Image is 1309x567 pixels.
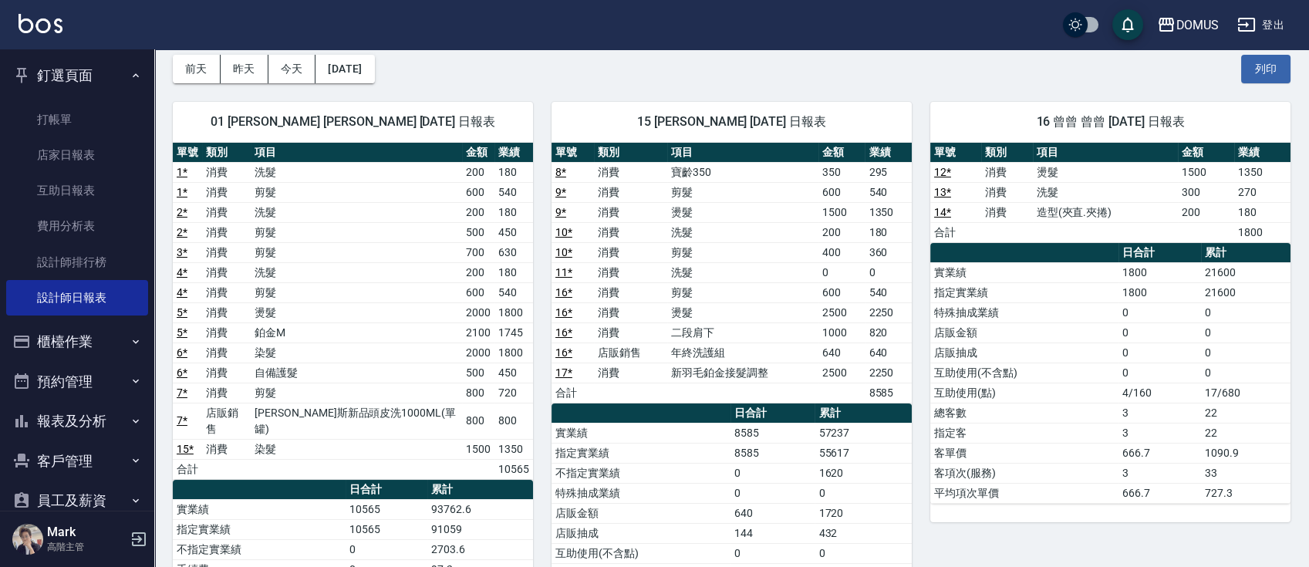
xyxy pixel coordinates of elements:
th: 日合計 [346,480,427,500]
td: 平均項次單價 [930,483,1118,503]
td: 3 [1118,423,1202,443]
td: 店販抽成 [930,343,1118,363]
td: 22 [1201,423,1290,443]
th: 單號 [173,143,202,163]
td: 指定實業績 [552,443,730,463]
td: 燙髮 [667,202,818,222]
th: 業績 [494,143,533,163]
a: 店家日報表 [6,137,148,173]
td: 實業績 [930,262,1118,282]
td: 800 [494,403,533,439]
td: 消費 [202,383,251,403]
td: 指定實業績 [930,282,1118,302]
td: 剪髮 [667,242,818,262]
td: 200 [818,222,865,242]
td: 實業績 [552,423,730,443]
td: 33 [1201,463,1290,483]
td: 特殊抽成業績 [552,483,730,503]
td: 93762.6 [427,499,533,519]
td: 200 [462,162,494,182]
th: 累計 [815,403,911,424]
td: 消費 [202,182,251,202]
span: 15 [PERSON_NAME] [DATE] 日報表 [570,114,893,130]
th: 單號 [930,143,981,163]
td: 燙髮 [251,302,462,322]
td: 店販銷售 [594,343,667,363]
td: 店販金額 [552,503,730,523]
td: 1350 [494,439,533,459]
td: 8585 [865,383,911,403]
td: 180 [494,202,533,222]
td: 剪髮 [251,222,462,242]
table: a dense table [930,143,1290,243]
td: 1800 [1234,222,1290,242]
td: 600 [818,282,865,302]
td: 144 [730,523,815,543]
td: 客單價 [930,443,1118,463]
td: 0 [1201,343,1290,363]
td: 消費 [202,282,251,302]
th: 累計 [427,480,533,500]
td: 2250 [865,363,911,383]
td: 染髮 [251,439,462,459]
td: 0 [1118,343,1202,363]
td: 17/680 [1201,383,1290,403]
button: DOMUS [1151,9,1225,41]
td: 消費 [594,162,667,182]
td: 0 [1118,363,1202,383]
th: 日合計 [1118,243,1202,263]
button: save [1112,9,1143,40]
td: 消費 [202,439,251,459]
td: 0 [865,262,911,282]
td: 洗髮 [251,262,462,282]
td: 消費 [594,242,667,262]
td: 店販銷售 [202,403,251,439]
td: 10565 [494,459,533,479]
td: 720 [494,383,533,403]
td: 0 [730,543,815,563]
td: 剪髮 [667,182,818,202]
td: 互助使用(點) [930,383,1118,403]
td: 消費 [202,162,251,182]
td: 800 [462,403,494,439]
td: 0 [1201,322,1290,343]
td: 1500 [818,202,865,222]
td: 22 [1201,403,1290,423]
td: 0 [1201,363,1290,383]
td: 270 [1234,182,1290,202]
td: 0 [730,483,815,503]
td: 540 [494,282,533,302]
td: 消費 [594,182,667,202]
td: 180 [494,262,533,282]
td: 洗髮 [667,222,818,242]
button: 報表及分析 [6,401,148,441]
td: 剪髮 [251,182,462,202]
table: a dense table [552,143,912,403]
td: 0 [1118,322,1202,343]
p: 高階主管 [47,540,126,554]
td: 2000 [462,302,494,322]
td: 寶齡350 [667,162,818,182]
td: 600 [818,182,865,202]
td: 合計 [930,222,981,242]
td: [PERSON_NAME]斯新品頭皮洗1000ML(單罐) [251,403,462,439]
td: 消費 [594,322,667,343]
td: 180 [494,162,533,182]
span: 16 曾曾 曾曾 [DATE] 日報表 [949,114,1272,130]
td: 1800 [494,302,533,322]
td: 指定客 [930,423,1118,443]
td: 450 [494,363,533,383]
td: 2500 [818,302,865,322]
button: 昨天 [221,55,268,83]
td: 727.3 [1201,483,1290,503]
td: 洗髮 [251,202,462,222]
td: 600 [462,182,494,202]
td: 180 [1234,202,1290,222]
td: 55617 [815,443,911,463]
button: 今天 [268,55,316,83]
th: 項目 [667,143,818,163]
td: 2250 [865,302,911,322]
td: 燙髮 [667,302,818,322]
th: 項目 [251,143,462,163]
td: 消費 [594,363,667,383]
